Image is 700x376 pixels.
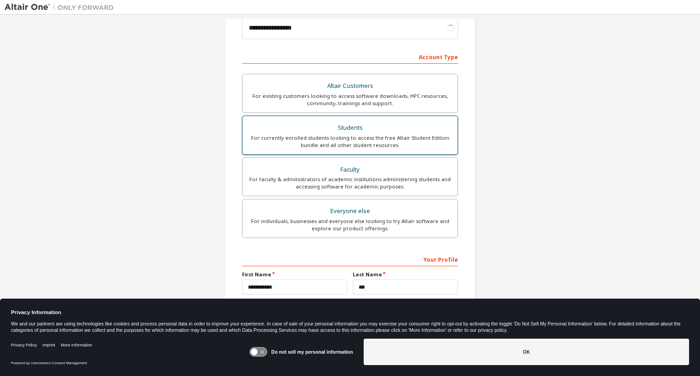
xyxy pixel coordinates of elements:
[248,163,452,176] div: Faculty
[248,218,452,232] div: For individuals, businesses and everyone else looking to try Altair software and explore our prod...
[248,80,452,92] div: Altair Customers
[353,271,458,278] label: Last Name
[248,92,452,107] div: For existing customers looking to access software downloads, HPC resources, community, trainings ...
[242,252,458,266] div: Your Profile
[5,3,118,12] img: Altair One
[248,176,452,190] div: For faculty & administrators of academic institutions administering students and accessing softwa...
[248,205,452,218] div: Everyone else
[242,271,347,278] label: First Name
[248,134,452,149] div: For currently enrolled students looking to access the free Altair Student Edition bundle and all ...
[242,49,458,64] div: Account Type
[248,122,452,134] div: Students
